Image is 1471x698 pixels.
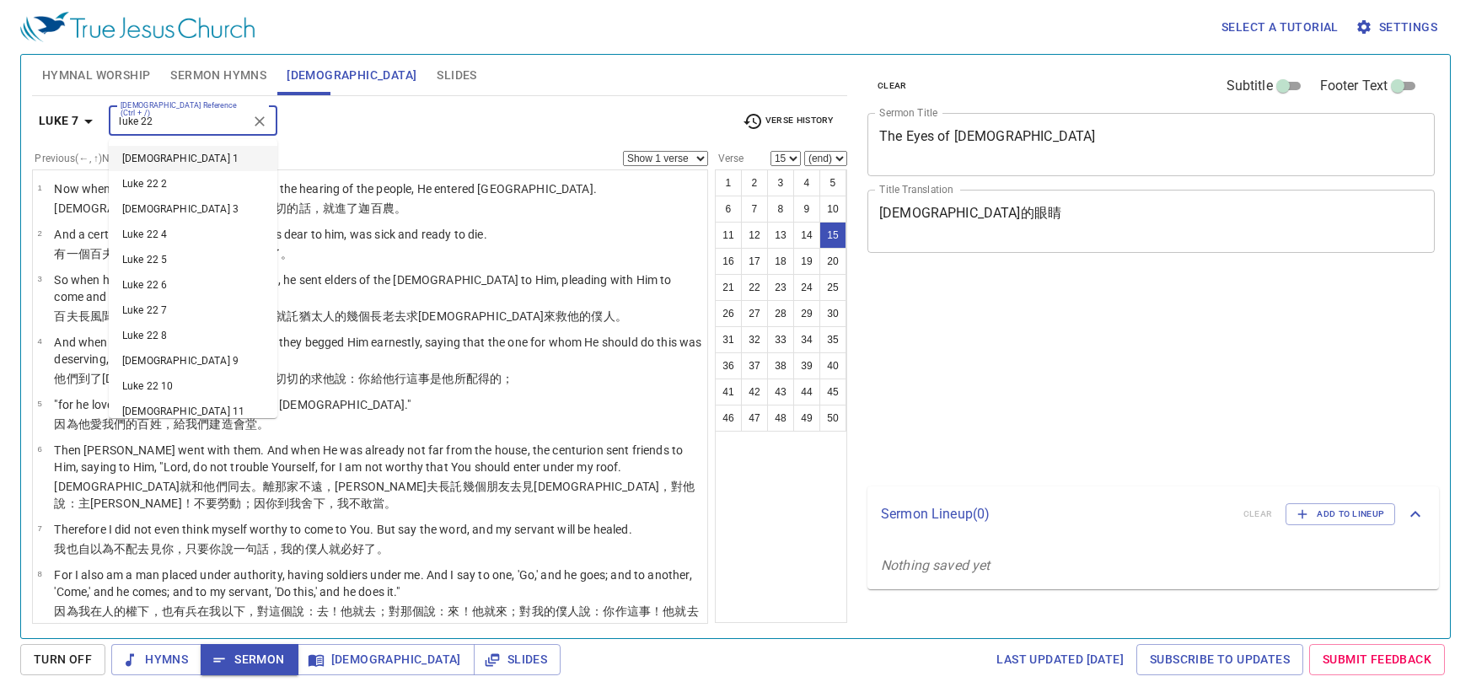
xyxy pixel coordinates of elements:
[54,604,698,635] wg2532: 去
[37,228,41,238] span: 2
[137,417,269,431] wg2257: 百姓
[174,542,389,556] wg4571: ，只要
[1286,503,1395,525] button: Add to Lineup
[54,603,702,636] p: 因為
[109,323,277,348] li: Luke 22 8
[323,372,513,385] wg3870: 他
[102,372,513,385] wg4314: [DEMOGRAPHIC_DATA]
[1136,644,1303,675] a: Subscribe to Updates
[311,201,406,215] wg4487: ，就進了
[819,222,846,249] button: 15
[234,417,269,431] wg3618: 會堂
[289,497,396,510] wg1525: 我
[54,604,698,635] wg2192: 兵
[879,205,1423,237] textarea: [DEMOGRAPHIC_DATA]的眼睛
[37,336,41,346] span: 4
[1297,507,1384,522] span: Add to Lineup
[137,542,388,556] wg515: 去
[102,417,269,431] wg25: 我們的
[819,352,846,379] button: 40
[1215,12,1345,43] button: Select a tutorial
[287,65,416,86] span: [DEMOGRAPHIC_DATA]
[741,379,768,405] button: 42
[502,372,513,385] wg514: ；
[37,274,41,283] span: 3
[54,566,702,600] p: For I also am a man placed under authority, having soldiers under me. And I say to one, 'Go,' and...
[767,196,794,223] button: 8
[150,542,389,556] wg2064: 見
[819,248,846,275] button: 20
[67,497,397,510] wg3004: ：主[PERSON_NAME]
[242,497,397,510] wg4660: ；因
[228,372,514,385] wg2424: 那裡，就切切的
[556,309,627,323] wg2064: 救
[741,222,768,249] button: 12
[793,222,820,249] button: 14
[266,497,397,510] wg3361: 你到
[109,196,277,222] li: [DEMOGRAPHIC_DATA] 3
[299,309,627,323] wg4314: 猶太人
[54,604,698,635] wg1473: 在
[311,649,461,670] span: [DEMOGRAPHIC_DATA]
[109,146,277,171] li: [DEMOGRAPHIC_DATA] 1
[733,109,844,134] button: Verse History
[1227,76,1273,96] span: Subtitle
[741,248,768,275] button: 17
[418,309,627,323] wg2065: [DEMOGRAPHIC_DATA]來
[287,201,406,215] wg3956: 的話
[239,309,627,323] wg2424: 的事，就託
[741,169,768,196] button: 2
[1221,17,1339,38] span: Select a tutorial
[305,542,389,556] wg3450: 僕人
[358,201,406,215] wg1519: 迦百農
[191,201,406,215] wg1519: 百姓
[1359,17,1437,38] span: Settings
[20,644,105,675] button: Turn Off
[182,497,397,510] wg2962: ！不要
[109,348,277,373] li: [DEMOGRAPHIC_DATA] 9
[466,372,514,385] wg2076: 配得的
[109,222,277,247] li: Luke 22 4
[325,497,397,510] wg5259: ，我不
[54,540,631,557] p: 我
[54,604,698,635] wg5021: 人的權
[741,326,768,353] button: 32
[430,372,513,385] wg5124: 是他
[793,405,820,432] button: 49
[767,379,794,405] button: 43
[615,309,627,323] wg1401: 。
[1309,644,1445,675] a: Submit Feedback
[54,604,698,635] wg2532: 有
[54,480,695,510] wg4198: 。離
[990,644,1130,675] a: Last updated [DATE]
[54,442,702,475] p: Then [PERSON_NAME] went with them. And when He was already not far from the house, the centurion ...
[114,111,244,131] input: Type Bible Reference
[54,604,698,635] wg1849: 下
[239,201,406,215] wg4137: 了這一切
[819,274,846,301] button: 25
[1352,12,1444,43] button: Settings
[314,497,397,510] wg4721: 下
[567,309,627,323] wg1295: 他的
[54,480,695,510] wg1161: 和
[767,222,794,249] button: 13
[54,604,698,635] wg5259: ，對這個
[109,298,277,323] li: Luke 22 7
[881,504,1230,524] p: Sermon Lineup ( 0 )
[37,399,41,408] span: 5
[767,326,794,353] button: 33
[793,196,820,223] button: 9
[767,405,794,432] button: 48
[54,370,702,387] p: 他們到了
[37,183,41,192] span: 1
[109,272,277,298] li: Luke 22 6
[715,352,742,379] button: 36
[209,542,388,556] wg235: 你說
[793,169,820,196] button: 4
[162,542,389,556] wg4314: 你
[406,372,513,385] wg3930: 這事
[54,200,597,217] p: [DEMOGRAPHIC_DATA]對
[741,405,768,432] button: 47
[54,480,695,510] wg3614: 不
[111,644,201,675] button: Hymns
